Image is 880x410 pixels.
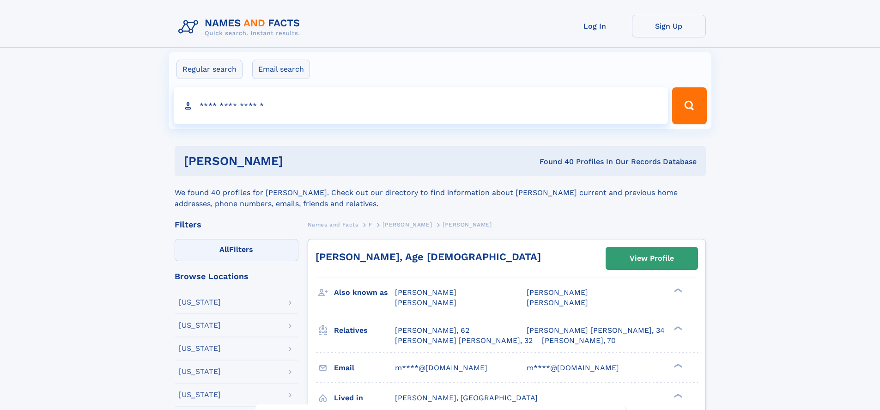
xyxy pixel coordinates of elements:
[527,325,665,336] a: [PERSON_NAME] [PERSON_NAME], 34
[395,298,456,307] span: [PERSON_NAME]
[527,288,588,297] span: [PERSON_NAME]
[334,323,395,338] h3: Relatives
[334,390,395,406] h3: Lived in
[443,221,492,228] span: [PERSON_NAME]
[179,368,221,375] div: [US_STATE]
[175,15,308,40] img: Logo Names and Facts
[411,157,697,167] div: Found 40 Profiles In Our Records Database
[632,15,706,37] a: Sign Up
[174,87,668,124] input: search input
[395,288,456,297] span: [PERSON_NAME]
[542,336,616,346] a: [PERSON_NAME], 70
[558,15,632,37] a: Log In
[179,322,221,329] div: [US_STATE]
[184,155,412,167] h1: [PERSON_NAME]
[179,345,221,352] div: [US_STATE]
[252,60,310,79] label: Email search
[179,299,221,306] div: [US_STATE]
[672,325,683,331] div: ❯
[382,221,432,228] span: [PERSON_NAME]
[382,219,432,230] a: [PERSON_NAME]
[369,219,372,230] a: F
[175,239,298,261] label: Filters
[175,272,298,281] div: Browse Locations
[175,176,706,209] div: We found 40 profiles for [PERSON_NAME]. Check out our directory to find information about [PERSON...
[176,60,243,79] label: Regular search
[175,220,298,229] div: Filters
[334,360,395,376] h3: Email
[672,87,706,124] button: Search Button
[395,393,538,402] span: [PERSON_NAME], [GEOGRAPHIC_DATA]
[606,247,698,269] a: View Profile
[316,251,541,263] a: [PERSON_NAME], Age [DEMOGRAPHIC_DATA]
[219,245,229,254] span: All
[672,362,683,368] div: ❯
[179,391,221,398] div: [US_STATE]
[334,285,395,300] h3: Also known as
[672,288,683,294] div: ❯
[395,336,533,346] a: [PERSON_NAME] [PERSON_NAME], 32
[395,325,469,336] a: [PERSON_NAME], 62
[630,248,674,269] div: View Profile
[672,392,683,398] div: ❯
[308,219,358,230] a: Names and Facts
[369,221,372,228] span: F
[527,298,588,307] span: [PERSON_NAME]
